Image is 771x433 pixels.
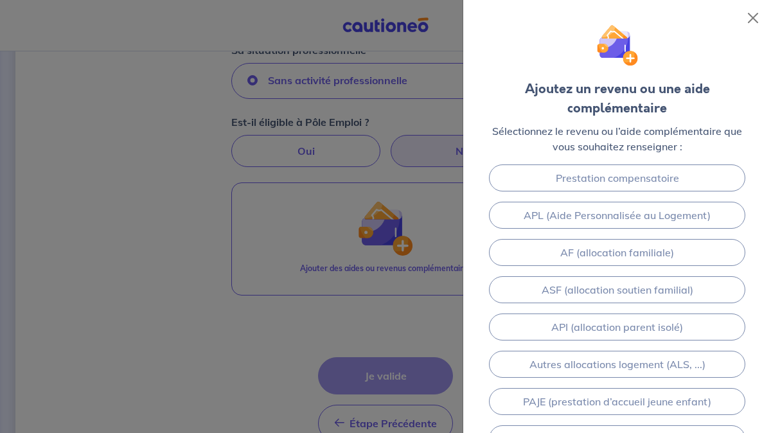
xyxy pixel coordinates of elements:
a: API (allocation parent isolé) [489,314,745,340]
a: AF (allocation familiale) [489,239,745,266]
a: Prestation compensatoire [489,164,745,191]
a: PAJE (prestation d’accueil jeune enfant) [489,388,745,415]
button: Close [743,8,763,28]
p: Sélectionnez le revenu ou l’aide complémentaire que vous souhaitez renseigner : [484,123,750,154]
a: Autres allocations logement (ALS, ...) [489,351,745,378]
a: ASF (allocation soutien familial) [489,276,745,303]
img: illu_wallet.svg [596,24,638,66]
div: Ajoutez un revenu ou une aide complémentaire [484,80,750,118]
a: APL (Aide Personnalisée au Logement) [489,202,745,229]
